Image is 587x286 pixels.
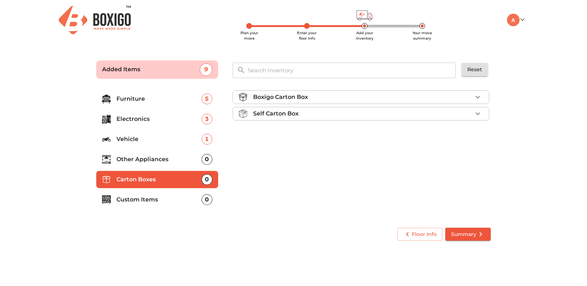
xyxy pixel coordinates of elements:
input: Search Inventory [243,63,461,78]
p: Custom Items [116,195,202,204]
span: Reset [467,65,482,74]
button: Summary [445,228,491,241]
span: Plan your move [240,31,258,41]
p: Boxigo Carton Box [253,93,308,101]
p: Other Appliances [116,155,202,164]
span: Floor Info [403,230,437,239]
span: Add your inventory [356,31,374,41]
p: Carton Boxes [116,175,202,184]
span: Your move summary [412,31,432,41]
div: 0 [202,154,212,165]
div: 5 [202,94,212,104]
p: Vehicle [116,135,202,144]
span: Summary [451,230,485,239]
div: 9 [200,63,212,76]
p: Electronics [116,115,202,123]
div: 1 [202,134,212,145]
img: boxigo_carton_box [239,93,247,101]
p: Self Carton Box [253,109,299,118]
div: 3 [202,114,212,124]
p: Added Items [102,65,200,74]
img: self_carton_box [239,109,247,118]
button: Floor Info [397,228,442,241]
button: Reset [462,63,488,76]
div: 0 [202,174,212,185]
span: Enter your floor info [297,31,317,41]
img: Boxigo [59,6,131,34]
p: Furniture [116,95,202,103]
div: 0 [202,194,212,205]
